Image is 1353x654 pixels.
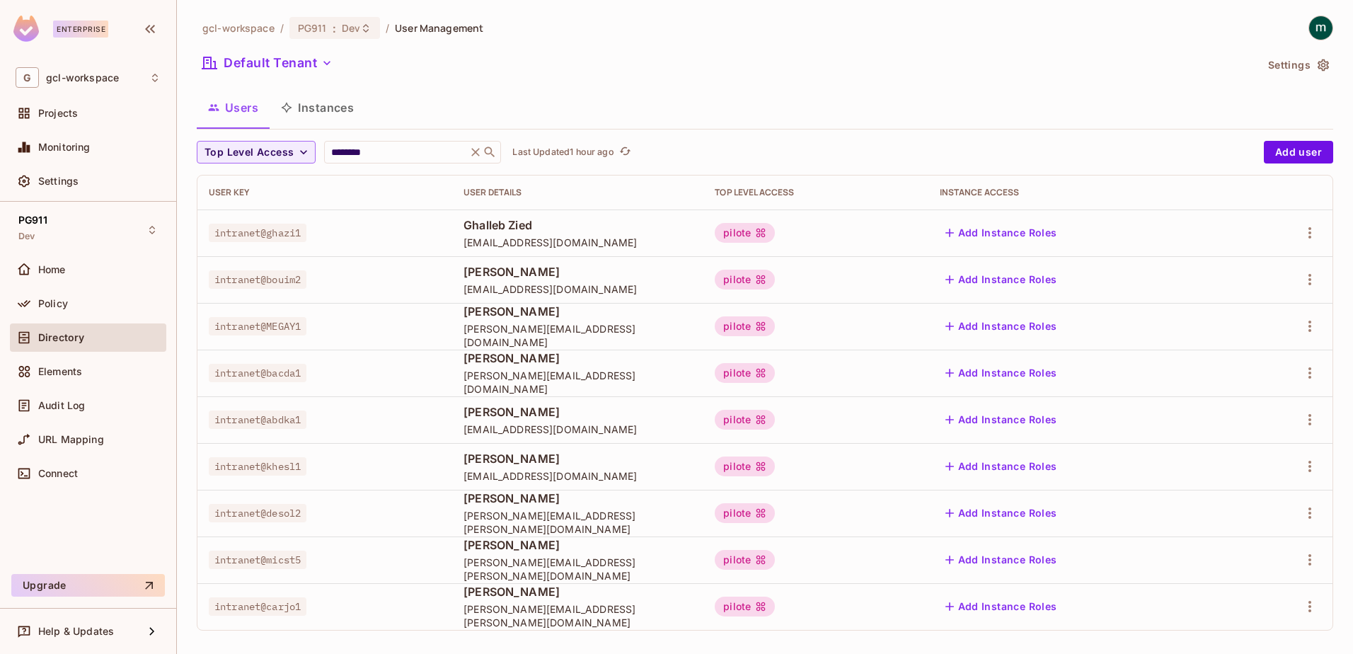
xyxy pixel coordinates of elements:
[940,549,1063,571] button: Add Instance Roles
[205,144,294,161] span: Top Level Access
[940,408,1063,431] button: Add Instance Roles
[38,298,68,309] span: Policy
[197,90,270,125] button: Users
[1264,141,1333,163] button: Add user
[38,468,78,479] span: Connect
[209,504,306,522] span: intranet@desol2
[715,316,775,336] div: pilote
[619,145,631,159] span: refresh
[715,503,775,523] div: pilote
[464,490,692,506] span: [PERSON_NAME]
[715,550,775,570] div: pilote
[715,457,775,476] div: pilote
[332,23,337,34] span: :
[715,597,775,616] div: pilote
[209,597,306,616] span: intranet@carjo1
[464,264,692,280] span: [PERSON_NAME]
[940,362,1063,384] button: Add Instance Roles
[464,556,692,583] span: [PERSON_NAME][EMAIL_ADDRESS][PERSON_NAME][DOMAIN_NAME]
[940,595,1063,618] button: Add Instance Roles
[209,270,306,289] span: intranet@bouim2
[464,350,692,366] span: [PERSON_NAME]
[16,67,39,88] span: G
[614,144,634,161] span: Click to refresh data
[46,72,119,84] span: Workspace: gcl-workspace
[197,52,338,74] button: Default Tenant
[1262,54,1333,76] button: Settings
[13,16,39,42] img: SReyMgAAAABJRU5ErkJggg==
[209,224,306,242] span: intranet@ghazi1
[464,469,692,483] span: [EMAIL_ADDRESS][DOMAIN_NAME]
[38,434,104,445] span: URL Mapping
[464,282,692,296] span: [EMAIL_ADDRESS][DOMAIN_NAME]
[512,147,614,158] p: Last Updated 1 hour ago
[202,21,275,35] span: the active workspace
[464,369,692,396] span: [PERSON_NAME][EMAIL_ADDRESS][DOMAIN_NAME]
[715,363,775,383] div: pilote
[18,214,47,226] span: PG911
[209,317,306,335] span: intranet@MEGAY1
[464,304,692,319] span: [PERSON_NAME]
[209,551,306,569] span: intranet@micst5
[715,410,775,430] div: pilote
[209,364,306,382] span: intranet@bacda1
[940,502,1063,524] button: Add Instance Roles
[715,223,775,243] div: pilote
[38,366,82,377] span: Elements
[53,21,108,38] div: Enterprise
[940,222,1063,244] button: Add Instance Roles
[940,315,1063,338] button: Add Instance Roles
[280,21,284,35] li: /
[209,457,306,476] span: intranet@khesl1
[617,144,634,161] button: refresh
[342,21,360,35] span: Dev
[464,537,692,553] span: [PERSON_NAME]
[464,187,692,198] div: User Details
[38,264,66,275] span: Home
[38,142,91,153] span: Monitoring
[38,108,78,119] span: Projects
[464,236,692,249] span: [EMAIL_ADDRESS][DOMAIN_NAME]
[38,332,84,343] span: Directory
[386,21,389,35] li: /
[38,400,85,411] span: Audit Log
[38,176,79,187] span: Settings
[464,602,692,629] span: [PERSON_NAME][EMAIL_ADDRESS][PERSON_NAME][DOMAIN_NAME]
[940,268,1063,291] button: Add Instance Roles
[209,411,306,429] span: intranet@abdka1
[464,451,692,466] span: [PERSON_NAME]
[298,21,327,35] span: PG911
[11,574,165,597] button: Upgrade
[464,217,692,233] span: Ghalleb Zied
[464,423,692,436] span: [EMAIL_ADDRESS][DOMAIN_NAME]
[940,187,1226,198] div: Instance Access
[464,584,692,599] span: [PERSON_NAME]
[197,141,316,163] button: Top Level Access
[395,21,483,35] span: User Management
[464,322,692,349] span: [PERSON_NAME][EMAIL_ADDRESS][DOMAIN_NAME]
[940,455,1063,478] button: Add Instance Roles
[38,626,114,637] span: Help & Updates
[18,231,35,242] span: Dev
[209,187,441,198] div: User Key
[464,404,692,420] span: [PERSON_NAME]
[270,90,365,125] button: Instances
[1309,16,1332,40] img: mathieu h
[715,187,916,198] div: Top Level Access
[464,509,692,536] span: [PERSON_NAME][EMAIL_ADDRESS][PERSON_NAME][DOMAIN_NAME]
[715,270,775,289] div: pilote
